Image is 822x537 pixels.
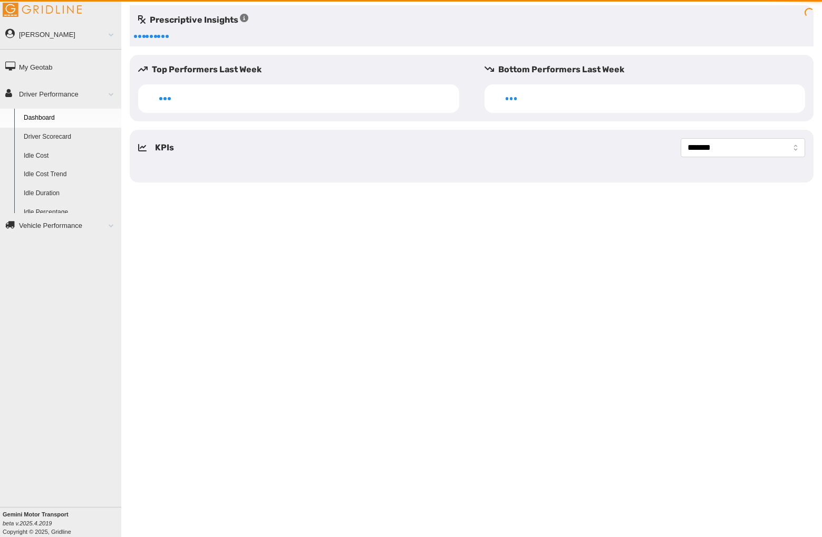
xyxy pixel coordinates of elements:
[19,165,121,184] a: Idle Cost Trend
[485,63,814,76] h5: Bottom Performers Last Week
[19,203,121,222] a: Idle Percentage
[155,141,174,154] h5: KPIs
[3,3,82,17] img: Gridline
[138,63,468,76] h5: Top Performers Last Week
[19,109,121,128] a: Dashboard
[3,511,69,517] b: Gemini Motor Transport
[19,147,121,166] a: Idle Cost
[3,520,52,526] i: beta v.2025.4.2019
[19,128,121,147] a: Driver Scorecard
[3,510,121,536] div: Copyright © 2025, Gridline
[138,14,248,26] h5: Prescriptive Insights
[19,184,121,203] a: Idle Duration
